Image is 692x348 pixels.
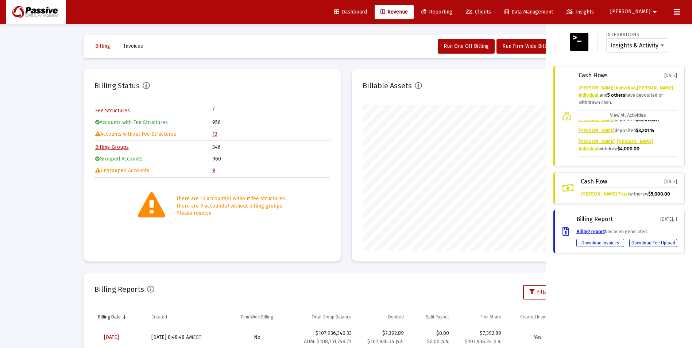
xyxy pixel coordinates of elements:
span: Revenue [380,9,408,15]
span: Clients [466,9,491,15]
mat-icon: arrow_drop_down [650,5,659,19]
a: Dashboard [328,5,373,19]
span: Data Management [504,9,553,15]
span: Insights [567,9,594,15]
span: Reporting [421,9,452,15]
a: Clients [460,5,497,19]
a: Data Management [499,5,559,19]
span: [PERSON_NAME] [610,9,650,15]
a: Insights [561,5,600,19]
a: Revenue [375,5,414,19]
a: Reporting [415,5,458,19]
button: [PERSON_NAME] [602,4,668,19]
img: Dashboard [11,5,60,19]
span: Dashboard [334,9,367,15]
